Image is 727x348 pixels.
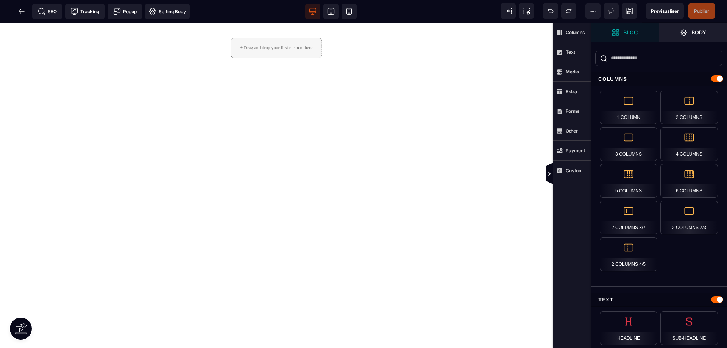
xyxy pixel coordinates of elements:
[660,164,718,198] div: 6 Columns
[591,293,727,307] div: Text
[600,237,657,271] div: 2 Columns 4/5
[566,49,575,55] strong: Text
[566,30,585,35] strong: Columns
[660,127,718,161] div: 4 Columns
[566,108,580,114] strong: Forms
[660,91,718,124] div: 2 Columns
[651,8,679,14] span: Previsualiser
[591,72,727,86] div: Columns
[694,8,709,14] span: Publier
[566,168,583,173] strong: Custom
[113,8,137,15] span: Popup
[646,3,684,19] span: Preview
[566,89,577,94] strong: Extra
[566,69,579,75] strong: Media
[591,23,659,42] span: Open Blocks
[660,201,718,234] div: 2 Columns 7/3
[600,201,657,234] div: 2 Columns 3/7
[660,311,718,345] div: Sub-Headline
[659,23,727,42] span: Open Layer Manager
[231,15,322,35] div: + Drag and drop your first element here
[566,148,585,153] strong: Payment
[149,8,186,15] span: Setting Body
[600,164,657,198] div: 5 Columns
[600,311,657,345] div: Headline
[501,3,516,19] span: View components
[70,8,99,15] span: Tracking
[566,128,578,134] strong: Other
[600,91,657,124] div: 1 Column
[38,8,57,15] span: SEO
[691,30,706,35] strong: Body
[623,30,638,35] strong: Bloc
[600,127,657,161] div: 3 Columns
[519,3,534,19] span: Screenshot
